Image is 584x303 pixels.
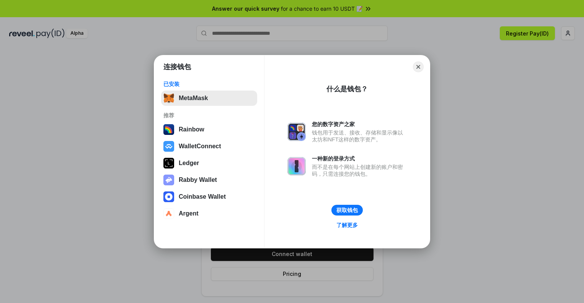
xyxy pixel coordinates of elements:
div: 推荐 [163,112,255,119]
img: svg+xml,%3Csvg%20xmlns%3D%22http%3A%2F%2Fwww.w3.org%2F2000%2Fsvg%22%20fill%3D%22none%22%20viewBox... [287,157,306,175]
img: svg+xml,%3Csvg%20width%3D%2228%22%20height%3D%2228%22%20viewBox%3D%220%200%2028%2028%22%20fill%3D... [163,141,174,152]
div: Argent [179,210,199,217]
div: 您的数字资产之家 [312,121,407,128]
a: 了解更多 [332,220,362,230]
h1: 连接钱包 [163,62,191,71]
div: Ledger [179,160,199,167]
div: Rainbow [179,126,204,133]
img: svg+xml,%3Csvg%20xmlns%3D%22http%3A%2F%2Fwww.w3.org%2F2000%2Fsvg%22%20fill%3D%22none%22%20viewBox... [287,123,306,141]
div: Rabby Wallet [179,177,217,183]
button: Rabby Wallet [161,172,257,188]
button: MetaMask [161,91,257,106]
div: 钱包用于发送、接收、存储和显示像以太坊和NFT这样的数字资产。 [312,129,407,143]
button: Argent [161,206,257,221]
div: WalletConnect [179,143,221,150]
button: Coinbase Wallet [161,189,257,204]
div: MetaMask [179,95,208,102]
div: 获取钱包 [336,207,358,214]
button: 获取钱包 [331,205,363,216]
button: Ledger [161,156,257,171]
button: WalletConnect [161,139,257,154]
button: Close [413,62,424,72]
div: Coinbase Wallet [179,193,226,200]
img: svg+xml,%3Csvg%20fill%3D%22none%22%20height%3D%2233%22%20viewBox%3D%220%200%2035%2033%22%20width%... [163,93,174,104]
div: 而不是在每个网站上创建新的账户和密码，只需连接您的钱包。 [312,164,407,177]
div: 一种新的登录方式 [312,155,407,162]
img: svg+xml,%3Csvg%20width%3D%22120%22%20height%3D%22120%22%20viewBox%3D%220%200%20120%20120%22%20fil... [163,124,174,135]
img: svg+xml,%3Csvg%20xmlns%3D%22http%3A%2F%2Fwww.w3.org%2F2000%2Fsvg%22%20fill%3D%22none%22%20viewBox... [163,175,174,185]
div: 已安装 [163,81,255,87]
div: 什么是钱包？ [326,84,368,94]
button: Rainbow [161,122,257,137]
div: 了解更多 [336,222,358,228]
img: svg+xml,%3Csvg%20xmlns%3D%22http%3A%2F%2Fwww.w3.org%2F2000%2Fsvg%22%20width%3D%2228%22%20height%3... [163,158,174,169]
img: svg+xml,%3Csvg%20width%3D%2228%22%20height%3D%2228%22%20viewBox%3D%220%200%2028%2028%22%20fill%3D... [163,191,174,202]
img: svg+xml,%3Csvg%20width%3D%2228%22%20height%3D%2228%22%20viewBox%3D%220%200%2028%2028%22%20fill%3D... [163,208,174,219]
